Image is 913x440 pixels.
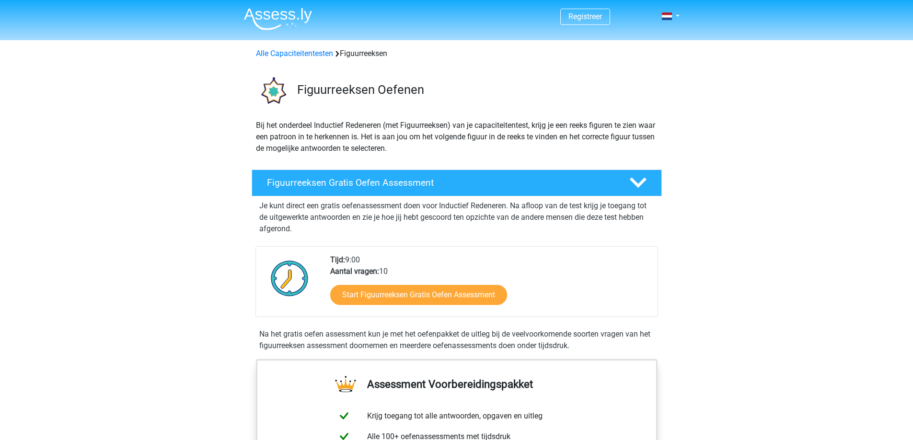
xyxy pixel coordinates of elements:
[252,71,293,112] img: figuurreeksen
[255,328,658,351] div: Na het gratis oefen assessment kun je met het oefenpakket de uitleg bij de veelvoorkomende soorte...
[252,48,661,59] div: Figuurreeksen
[297,82,654,97] h3: Figuurreeksen Oefenen
[256,49,333,58] a: Alle Capaciteitentesten
[330,267,379,276] b: Aantal vragen:
[266,254,314,302] img: Klok
[259,200,654,235] p: Je kunt direct een gratis oefenassessment doen voor Inductief Redeneren. Na afloop van de test kr...
[330,255,345,264] b: Tijd:
[244,8,312,30] img: Assessly
[323,254,657,316] div: 9:00 10
[248,169,666,196] a: Figuurreeksen Gratis Oefen Assessment
[568,12,602,21] a: Registreer
[256,120,658,154] p: Bij het onderdeel Inductief Redeneren (met Figuurreeksen) van je capaciteitentest, krijg je een r...
[267,177,614,188] h4: Figuurreeksen Gratis Oefen Assessment
[330,285,507,305] a: Start Figuurreeksen Gratis Oefen Assessment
